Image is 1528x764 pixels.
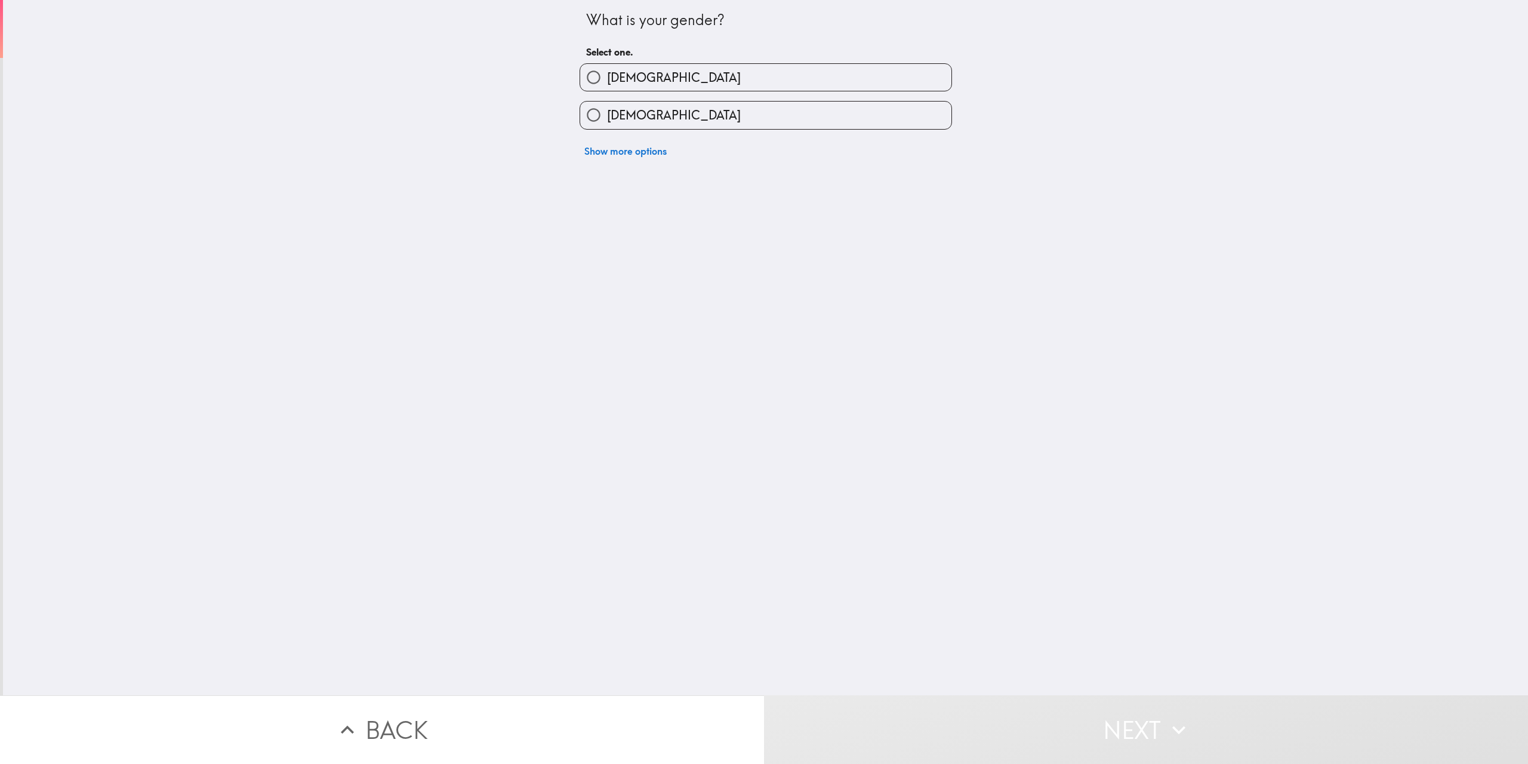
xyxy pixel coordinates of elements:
div: What is your gender? [586,10,945,30]
button: [DEMOGRAPHIC_DATA] [580,102,951,128]
span: [DEMOGRAPHIC_DATA] [607,107,741,124]
button: Next [764,695,1528,764]
button: [DEMOGRAPHIC_DATA] [580,64,951,91]
span: [DEMOGRAPHIC_DATA] [607,69,741,86]
h6: Select one. [586,45,945,59]
button: Show more options [580,139,671,163]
